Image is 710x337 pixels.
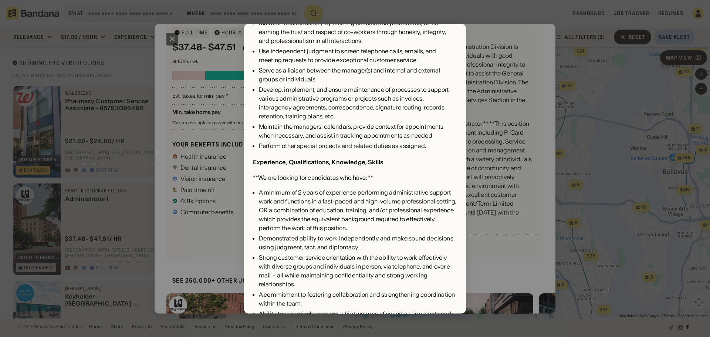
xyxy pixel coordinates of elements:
[259,122,457,140] div: Maintain the managers' calendars, provide context for appointments when necessary, and assist in ...
[259,47,457,65] div: Use independent judgment to screen telephone calls, emails, and meeting requests to provide excep...
[259,85,457,121] div: Develop, implement, and ensure maintenance of processes to support various administrative program...
[259,253,457,289] div: Strong customer service orientation with the ability to work effectively with diverse groups and ...
[259,310,457,336] div: Ability to proactively manage a high volume of varied assignments and competing priorities in a d...
[259,142,457,151] div: Perform other special projects and related duties as assigned.
[259,290,457,308] div: A commitment to fostering collaboration and strengthening coordination within the team.
[259,234,457,252] div: Demonstrated ability to work independently and make sound decisions using judgment, tact, and dip...
[259,188,457,233] div: A minimum of 2 years of experience performing administrative support work and functions in a fast...
[253,173,373,182] div: **We are looking for candidates who have: **
[259,66,457,84] div: Serve as a liaison between the manager(s) and internal and external groups or individuals
[259,19,457,46] div: Maintain confidentiality by utilizing policies and procedures, while earning the trust and respec...
[253,159,383,166] div: Experience, Qualifications, Knowledge, Skills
